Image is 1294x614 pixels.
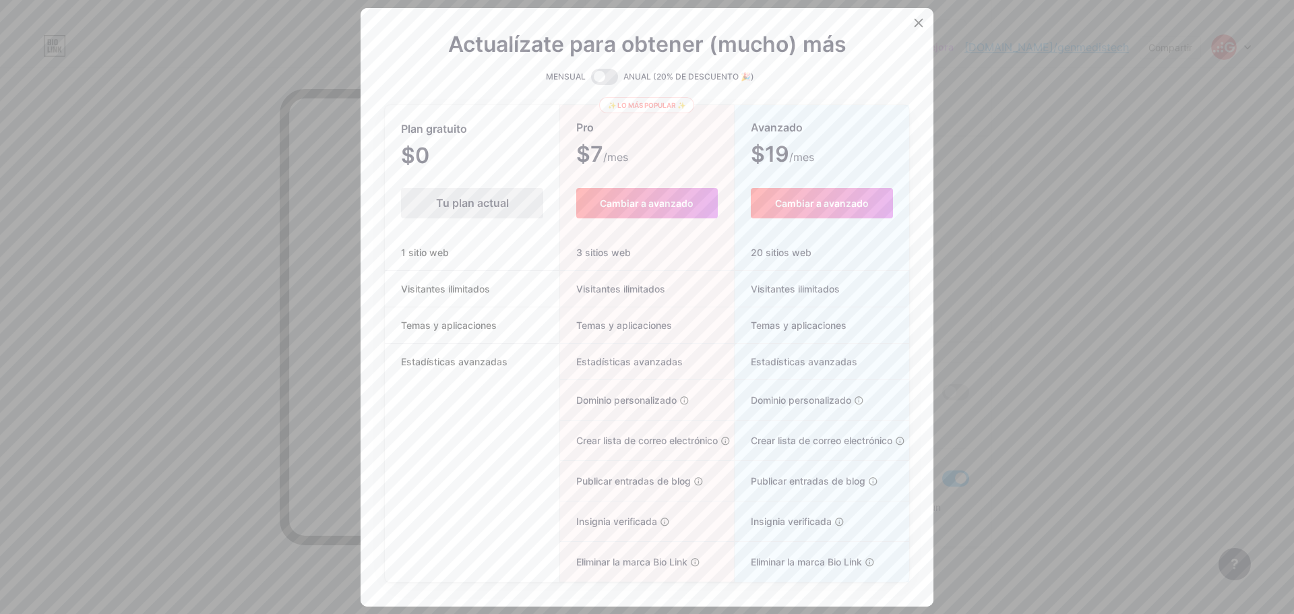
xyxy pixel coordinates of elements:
font: MENSUAL [546,71,586,82]
font: Tu plan actual [436,196,509,210]
font: Temas y aplicaciones [401,319,497,331]
font: 1 sitio web [401,247,449,258]
font: Visitantes ilimitados [401,283,490,295]
font: ANUAL (20% DE DESCUENTO 🎉) [623,71,754,82]
font: Visitantes ilimitados [576,283,665,295]
font: $0 [401,142,429,168]
font: Publicar entradas de blog [751,475,865,487]
font: Publicar entradas de blog [576,475,691,487]
font: Crear lista de correo electrónico [751,435,892,446]
font: Estadísticas avanzadas [751,356,857,367]
button: Cambiar a avanzado [576,188,717,218]
button: Cambiar a avanzado [751,188,893,218]
font: 20 sitios web [751,247,811,258]
font: Temas y aplicaciones [751,319,846,331]
font: Cambiar a avanzado [775,197,869,209]
font: /mes [789,150,814,164]
font: Dominio personalizado [576,394,677,406]
font: Crear lista de correo electrónico [576,435,718,446]
font: Eliminar la marca Bio Link [751,556,862,567]
font: 3 sitios web [576,247,631,258]
font: Visitantes ilimitados [751,283,840,295]
font: Plan gratuito [401,122,467,135]
font: $7 [576,141,603,167]
font: /mes [603,150,628,164]
font: Avanzado [751,121,803,134]
font: $19 [751,141,789,167]
font: Cambiar a avanzado [600,197,694,209]
font: Actualízate para obtener (mucho) más [448,31,846,57]
font: Insignia verificada [751,516,832,527]
font: Pro [576,121,594,134]
font: Eliminar la marca Bio Link [576,556,687,567]
font: Dominio personalizado [751,394,851,406]
font: Estadísticas avanzadas [401,356,507,367]
font: Temas y aplicaciones [576,319,672,331]
font: ✨ Lo más popular ✨ [608,101,685,109]
font: Insignia verificada [576,516,657,527]
font: Estadísticas avanzadas [576,356,683,367]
